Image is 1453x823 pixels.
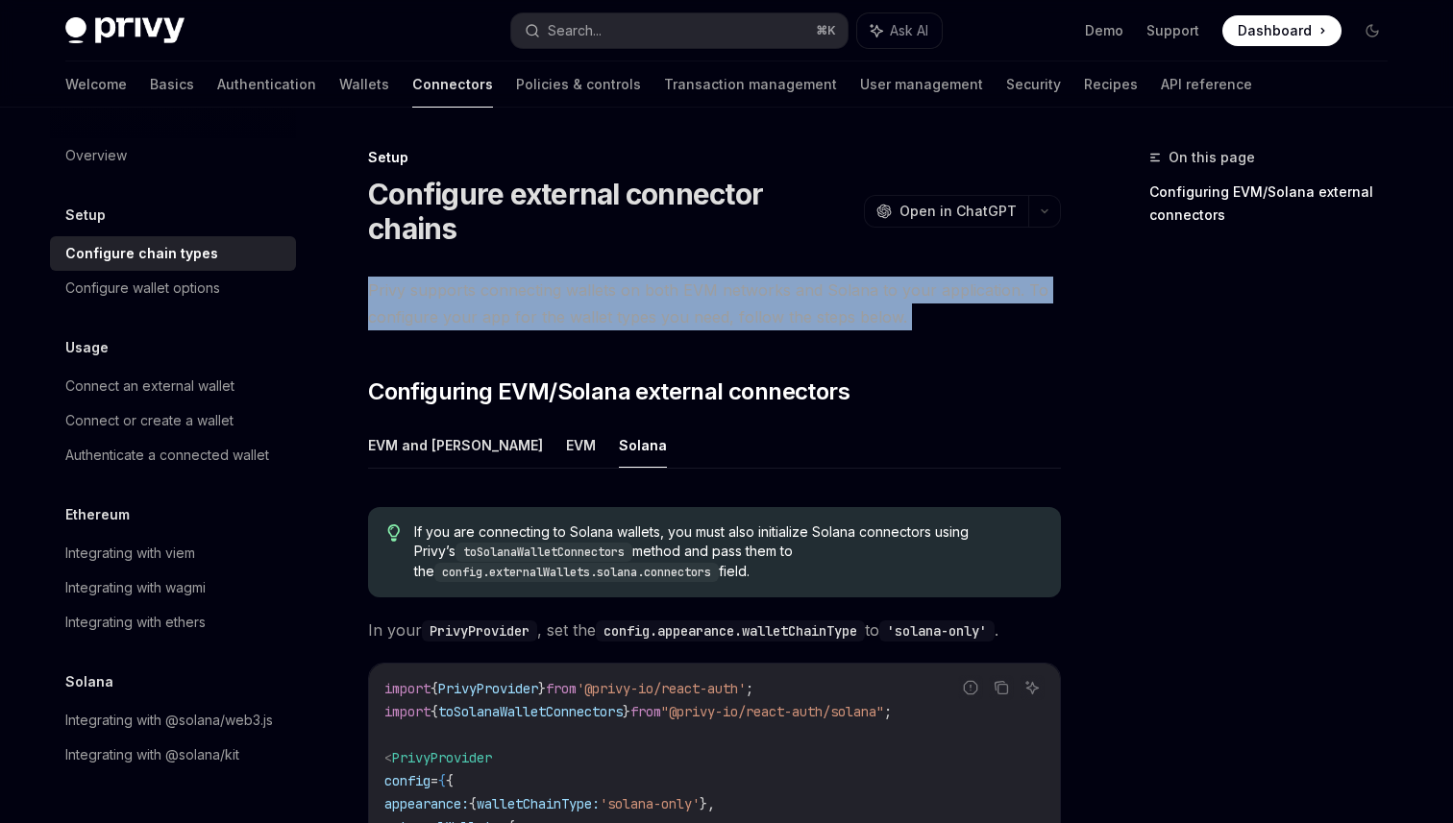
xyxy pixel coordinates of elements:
[1149,177,1403,230] a: Configuring EVM/Solana external connectors
[65,576,206,599] div: Integrating with wagmi
[384,795,469,812] span: appearance:
[600,795,700,812] span: 'solana-only'
[566,423,596,468] button: EVM
[511,13,848,48] button: Search...⌘K
[538,680,546,697] span: }
[1238,21,1312,40] span: Dashboard
[1222,15,1342,46] a: Dashboard
[368,277,1061,330] span: Privy supports connecting wallets on both EVM networks and Solana to your application. To configu...
[65,542,195,565] div: Integrating with viem
[384,772,431,789] span: config
[438,703,623,720] span: toSolanaWalletConnectors
[392,749,492,766] span: PrivyProvider
[664,61,837,108] a: Transaction management
[65,242,218,265] div: Configure chain types
[623,703,630,720] span: }
[477,795,600,812] span: walletChainType:
[65,336,109,359] h5: Usage
[746,680,753,697] span: ;
[577,680,746,697] span: '@privy-io/react-auth'
[50,605,296,640] a: Integrating with ethers
[65,277,220,300] div: Configure wallet options
[864,195,1028,228] button: Open in ChatGPT
[50,138,296,173] a: Overview
[217,61,316,108] a: Authentication
[368,617,1061,643] span: In your , set the to .
[65,670,113,693] h5: Solana
[368,423,543,468] button: EVM and [PERSON_NAME]
[50,570,296,605] a: Integrating with wagmi
[50,738,296,772] a: Integrating with @solana/kit
[816,23,836,38] span: ⌘ K
[50,271,296,305] a: Configure wallet options
[469,795,477,812] span: {
[65,144,127,167] div: Overview
[619,423,667,468] button: Solana
[546,680,577,697] span: from
[630,703,661,720] span: from
[150,61,194,108] a: Basics
[1161,61,1252,108] a: API reference
[368,177,856,246] h1: Configure external connector chains
[1357,15,1388,46] button: Toggle dark mode
[431,703,438,720] span: {
[368,376,850,407] span: Configuring EVM/Solana external connectors
[384,749,392,766] span: <
[50,536,296,570] a: Integrating with viem
[65,204,106,227] h5: Setup
[387,524,401,542] svg: Tip
[661,703,884,720] span: "@privy-io/react-auth/solana"
[438,680,538,697] span: PrivyProvider
[65,375,234,398] div: Connect an external wallet
[50,703,296,738] a: Integrating with @solana/web3.js
[434,563,719,582] code: config.externalWallets.solana.connectors
[596,620,865,641] code: config.appearance.walletChainType
[1006,61,1061,108] a: Security
[65,611,206,634] div: Integrating with ethers
[65,709,273,732] div: Integrating with @solana/web3.js
[414,522,1042,582] span: If you are connecting to Solana wallets, you must also initialize Solana connectors using Privy’s...
[438,772,446,789] span: {
[412,61,493,108] a: Connectors
[368,148,1061,167] div: Setup
[65,61,127,108] a: Welcome
[339,61,389,108] a: Wallets
[958,675,983,700] button: Report incorrect code
[1085,21,1123,40] a: Demo
[422,620,537,641] code: PrivyProvider
[1020,675,1045,700] button: Ask AI
[50,403,296,438] a: Connect or create a wallet
[879,620,995,641] code: 'solana-only'
[899,202,1017,221] span: Open in ChatGPT
[1084,61,1138,108] a: Recipes
[1169,146,1255,169] span: On this page
[50,236,296,271] a: Configure chain types
[65,503,130,526] h5: Ethereum
[700,795,715,812] span: },
[884,703,892,720] span: ;
[431,772,438,789] span: =
[860,61,983,108] a: User management
[890,21,928,40] span: Ask AI
[65,409,234,432] div: Connect or create a wallet
[65,17,185,44] img: dark logo
[516,61,641,108] a: Policies & controls
[857,13,942,48] button: Ask AI
[548,19,602,42] div: Search...
[431,680,438,697] span: {
[50,438,296,472] a: Authenticate a connected wallet
[384,680,431,697] span: import
[65,743,239,766] div: Integrating with @solana/kit
[384,703,431,720] span: import
[446,772,454,789] span: {
[65,444,269,467] div: Authenticate a connected wallet
[50,369,296,403] a: Connect an external wallet
[989,675,1014,700] button: Copy the contents from the code block
[1146,21,1199,40] a: Support
[456,543,632,562] code: toSolanaWalletConnectors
